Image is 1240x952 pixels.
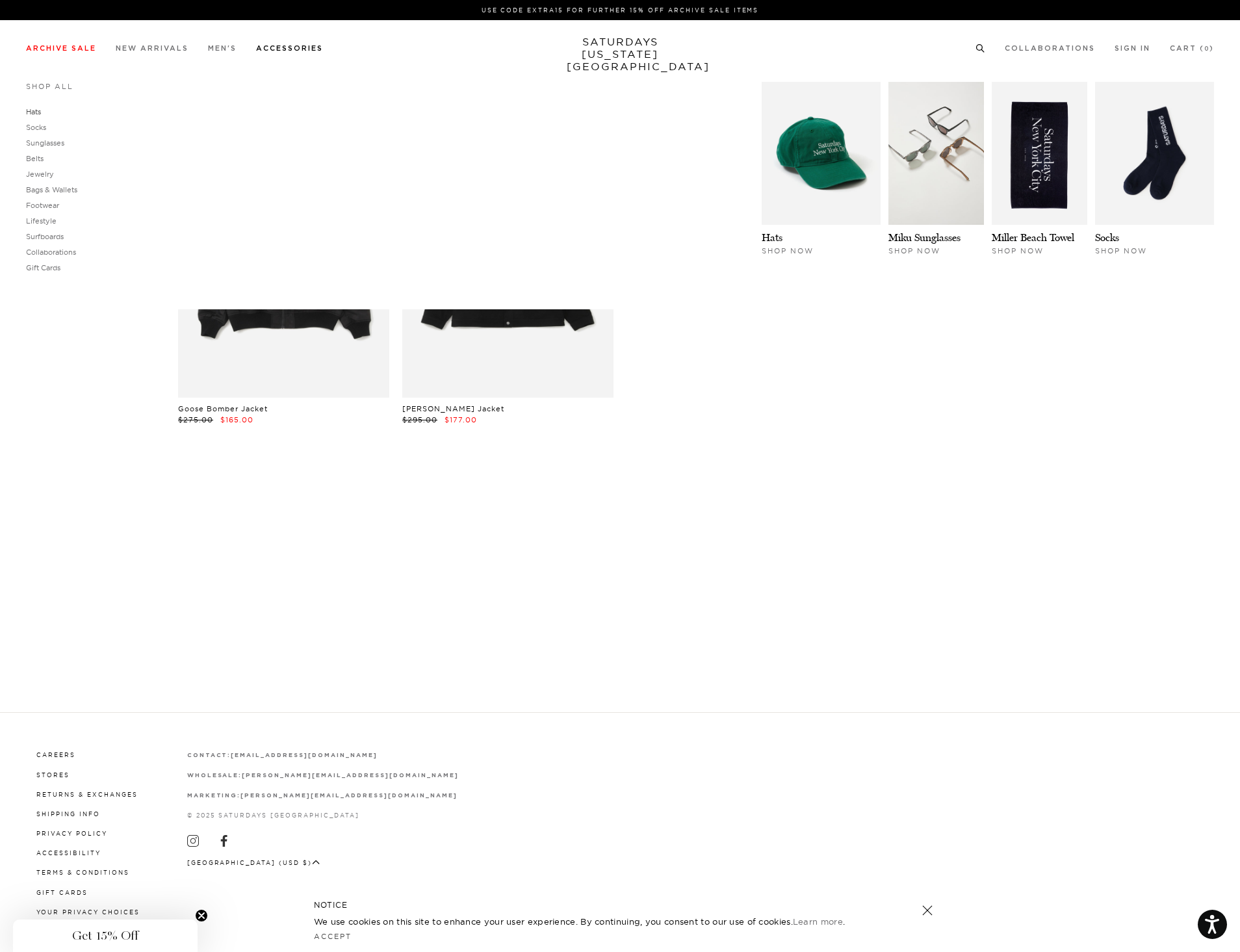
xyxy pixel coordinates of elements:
button: [GEOGRAPHIC_DATA] (USD $) [187,858,320,868]
a: Shop All [26,82,73,91]
a: [PERSON_NAME] Jacket [402,404,504,413]
a: Terms & Conditions [36,869,129,876]
a: Gift Cards [26,263,60,272]
a: Cart (0) [1170,45,1214,52]
a: Belts [26,154,44,163]
a: Privacy Policy [36,830,107,837]
a: Careers [36,751,75,758]
a: Miller Beach Towel [992,231,1074,244]
small: 0 [1204,46,1209,52]
span: Shop Now [1095,246,1147,255]
h5: NOTICE [314,899,926,911]
p: Use Code EXTRA15 for Further 15% Off Archive Sale Items [31,5,1209,15]
a: Hats [762,231,782,244]
a: Hats [26,107,41,116]
span: $177.00 [445,415,477,424]
a: Bags & Wallets [26,185,77,194]
strong: wholesale: [187,773,242,778]
a: Lifestyle [26,216,57,225]
a: Socks [26,123,46,132]
a: [PERSON_NAME][EMAIL_ADDRESS][DOMAIN_NAME] [240,791,457,799]
a: Your privacy choices [36,908,140,916]
a: Gift Cards [36,889,88,896]
a: Goose Bomber Jacket [178,404,268,413]
span: $275.00 [178,415,213,424]
span: $165.00 [220,415,253,424]
a: Accessibility [36,849,101,856]
a: Miku Sunglasses [888,231,961,244]
a: Returns & Exchanges [36,791,138,798]
a: Learn more [793,916,843,927]
a: Socks [1095,231,1119,244]
a: Shipping Info [36,810,100,817]
strong: [PERSON_NAME][EMAIL_ADDRESS][DOMAIN_NAME] [242,773,458,778]
span: Get 15% Off [72,928,138,944]
strong: contact: [187,753,231,758]
a: New Arrivals [116,45,188,52]
a: SATURDAYS[US_STATE][GEOGRAPHIC_DATA] [567,36,674,73]
a: [PERSON_NAME][EMAIL_ADDRESS][DOMAIN_NAME] [242,771,458,778]
a: Men's [208,45,237,52]
a: [EMAIL_ADDRESS][DOMAIN_NAME] [231,751,377,758]
span: Shop Now [762,246,814,255]
a: Sign In [1115,45,1150,52]
span: $295.00 [402,415,437,424]
a: Jewelry [26,170,54,179]
strong: [EMAIL_ADDRESS][DOMAIN_NAME] [231,753,377,758]
a: Accept [314,932,352,941]
button: Close teaser [195,909,208,922]
a: Collaborations [26,248,76,257]
a: Sunglasses [26,138,64,148]
a: Surfboards [26,232,64,241]
a: Footwear [26,201,59,210]
a: Archive Sale [26,45,96,52]
p: © 2025 Saturdays [GEOGRAPHIC_DATA] [187,810,459,820]
strong: [PERSON_NAME][EMAIL_ADDRESS][DOMAIN_NAME] [240,793,457,799]
a: Collaborations [1005,45,1095,52]
strong: marketing: [187,793,241,799]
a: Accessories [256,45,323,52]
p: We use cookies on this site to enhance your user experience. By continuing, you consent to our us... [314,915,880,928]
div: Get 15% OffClose teaser [13,920,198,952]
a: Stores [36,771,70,778]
